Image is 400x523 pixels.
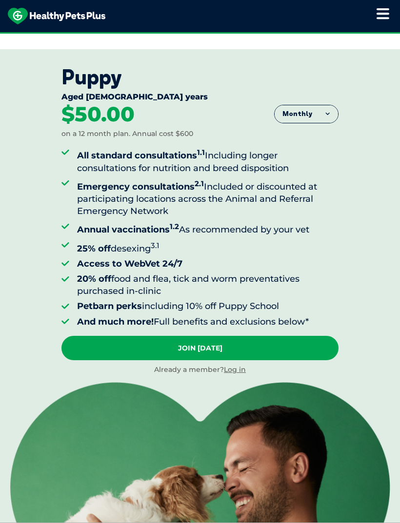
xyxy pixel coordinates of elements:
li: including 10% off Puppy School [77,300,339,312]
li: Included or discounted at participating locations across the Animal and Referral Emergency Network [77,177,339,218]
div: Aged [DEMOGRAPHIC_DATA] years [61,92,339,104]
div: $50.00 [61,104,135,125]
li: Full benefits and exclusions below* [77,316,339,328]
strong: Annual vaccinations [77,224,179,235]
strong: Emergency consultations [77,181,204,192]
a: Join [DATE] [61,336,339,360]
sup: 2.1 [195,179,204,188]
strong: All standard consultations [77,150,205,161]
div: Already a member? [61,365,339,375]
sup: 1.2 [170,222,179,231]
a: Log in [224,365,246,374]
li: desexing [77,239,339,255]
li: As recommended by your vet [77,220,339,236]
strong: 20% off [77,273,111,284]
strong: And much more! [77,316,154,327]
button: Monthly [275,105,338,123]
div: Puppy [61,65,339,89]
strong: Access to WebVet 24/7 [77,258,182,269]
sup: 3.1 [151,241,160,250]
strong: 25% off [77,243,111,254]
strong: Petbarn perks [77,301,142,311]
li: food and flea, tick and worm preventatives purchased in-clinic [77,273,339,297]
li: Including longer consultations for nutrition and breed disposition [77,146,339,174]
div: on a 12 month plan. Annual cost $600 [61,129,193,139]
sup: 1.1 [197,148,205,157]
